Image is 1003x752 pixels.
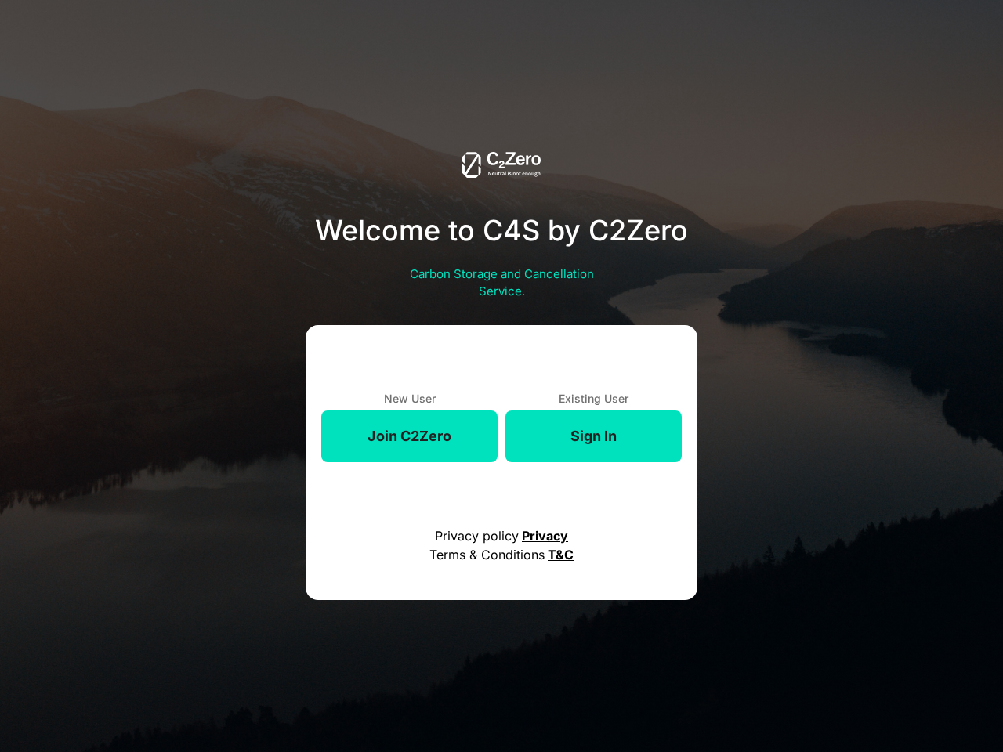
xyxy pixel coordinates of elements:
[522,528,568,544] a: Privacy
[505,390,682,407] span: Existing User
[429,547,545,562] span: Terms & Conditions
[462,152,541,178] img: c20 logo
[407,266,596,301] p: Carbon Storage and Cancellation Service.
[315,209,688,251] h2: Welcome to C4S by C2Zero
[505,410,682,462] button: Sign In
[548,547,574,562] a: T&C
[321,390,498,407] span: New User
[321,410,498,462] button: Join C2Zero
[435,528,519,544] span: Privacy policy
